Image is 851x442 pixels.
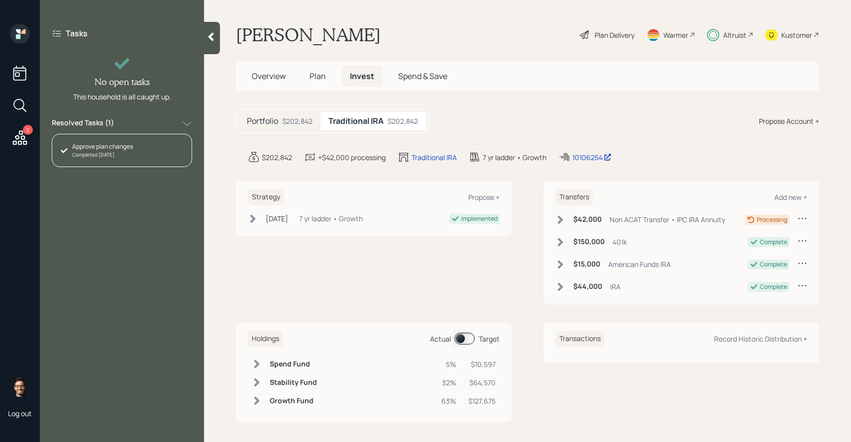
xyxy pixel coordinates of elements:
div: IRA [610,281,621,292]
h6: Stability Fund [270,378,317,387]
div: $202,842 [282,116,313,126]
div: 7 yr ladder • Growth [483,152,546,163]
h5: Portfolio [247,116,278,126]
div: This household is all caught up. [73,91,171,102]
div: Non ACAT Transfer • IPC IRA Annuity [610,214,725,225]
label: Tasks [66,28,88,39]
div: Add new + [774,192,807,202]
div: $202,842 [262,152,292,163]
div: 401k [613,237,627,247]
div: Complete [760,260,787,269]
h6: Spend Fund [270,360,317,368]
div: Approve plan changes [72,142,133,151]
div: Implemented [461,214,498,223]
div: $10,597 [468,359,496,369]
img: sami-boghos-headshot.png [10,377,30,397]
h6: Transactions [555,331,605,347]
div: 32% [441,377,456,388]
div: Warmer [663,30,688,40]
div: 5% [441,359,456,369]
h6: $42,000 [573,215,602,224]
div: +$42,000 processing [318,152,386,163]
div: Kustomer [781,30,812,40]
span: Spend & Save [398,71,447,82]
div: 63% [441,396,456,406]
div: 2 [23,125,33,135]
div: Propose + [468,192,500,202]
div: $64,570 [468,377,496,388]
label: Resolved Tasks ( 1 ) [52,118,114,130]
h6: Holdings [248,331,283,347]
div: [DATE] [266,213,288,224]
div: Plan Delivery [595,30,635,40]
div: Processing [757,215,787,224]
div: Target [479,334,500,344]
h6: Growth Fund [270,397,317,405]
div: Altruist [723,30,746,40]
div: American Funds IRA [608,259,671,269]
div: Propose Account + [759,116,819,126]
span: Overview [252,71,286,82]
span: Invest [350,71,374,82]
div: Record Historic Distribution + [714,334,807,344]
div: Complete [760,238,787,247]
div: 7 yr ladder • Growth [299,213,363,224]
div: Traditional IRA [412,152,457,163]
div: $127,675 [468,396,496,406]
h4: No open tasks [95,77,150,88]
h5: Traditional IRA [328,116,384,126]
div: Complete [760,282,787,291]
div: 10106254 [572,152,612,163]
h6: $150,000 [573,238,605,246]
div: Log out [8,409,32,418]
h6: Transfers [555,189,593,205]
h6: $15,000 [573,260,600,268]
div: $202,842 [388,116,418,126]
span: Plan [310,71,326,82]
h6: $44,000 [573,282,602,291]
h1: [PERSON_NAME] [236,24,381,46]
h6: Strategy [248,189,284,205]
div: Actual [430,334,451,344]
div: Completed [DATE] [72,151,133,159]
